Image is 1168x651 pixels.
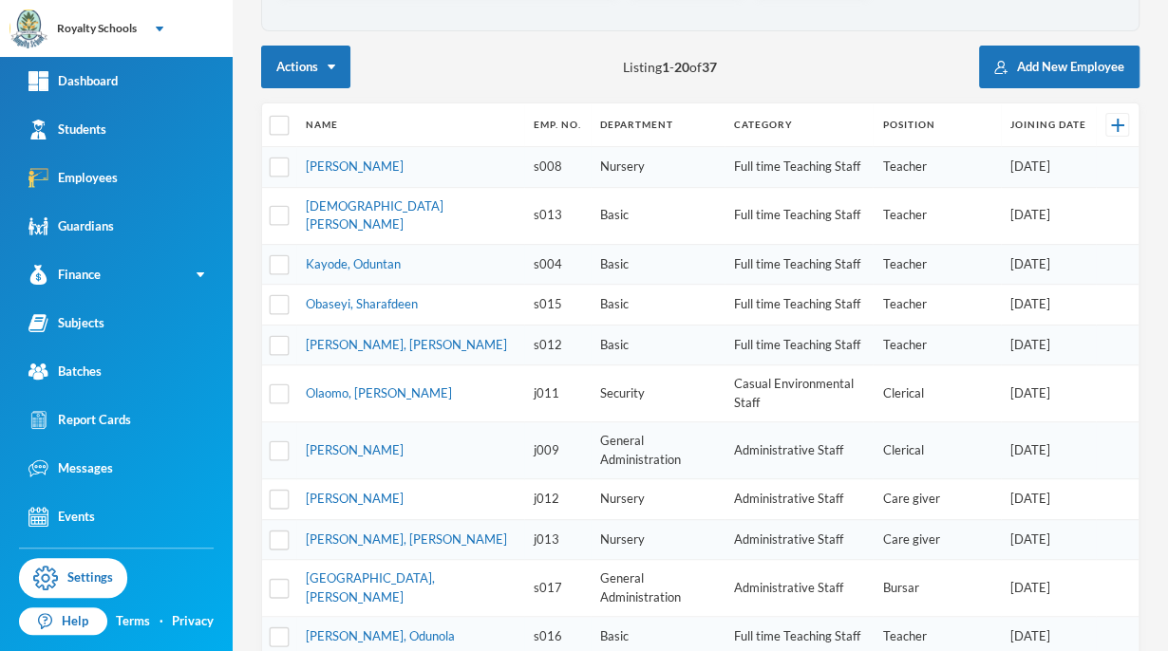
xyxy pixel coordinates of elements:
td: Care giver [873,479,1001,520]
td: Basic [591,187,725,244]
a: [PERSON_NAME], [PERSON_NAME] [306,531,507,547]
td: j012 [524,479,591,520]
a: [PERSON_NAME], [PERSON_NAME] [306,337,507,352]
td: s013 [524,187,591,244]
a: [GEOGRAPHIC_DATA], [PERSON_NAME] [306,570,435,604]
a: Kayode, Oduntan [306,256,401,271]
div: Students [28,120,106,139]
td: Basic [591,325,725,365]
a: [PERSON_NAME] [306,491,404,506]
td: Teacher [873,244,1001,285]
td: [DATE] [1001,244,1096,285]
div: Guardians [28,216,114,236]
td: Administrative Staff [725,479,874,520]
div: · [160,612,163,631]
td: Basic [591,244,725,285]
div: Royalty Schools [57,20,137,37]
td: j009 [524,422,591,479]
td: Full time Teaching Staff [725,285,874,325]
td: Administrative Staff [725,519,874,560]
a: [PERSON_NAME] [306,158,404,174]
button: Add New Employee [979,46,1140,88]
td: General Administration [591,422,725,479]
td: [DATE] [1001,560,1096,617]
th: Emp. No. [524,103,591,147]
a: Obaseyi, Sharafdeen [306,296,418,311]
a: [PERSON_NAME], Odunola [306,628,455,643]
a: Terms [116,612,150,631]
img: logo [10,10,48,48]
td: Teacher [873,147,1001,188]
td: [DATE] [1001,422,1096,479]
th: Joining Date [1001,103,1096,147]
td: s012 [524,325,591,365]
div: Finance [28,265,101,285]
div: Dashboard [28,71,118,91]
a: [DEMOGRAPHIC_DATA][PERSON_NAME] [306,198,443,232]
td: Administrative Staff [725,560,874,617]
td: s004 [524,244,591,285]
td: Security [591,365,725,422]
td: j013 [524,519,591,560]
a: [PERSON_NAME] [306,442,404,457]
td: [DATE] [1001,187,1096,244]
td: Nursery [591,519,725,560]
td: j011 [524,365,591,422]
b: 37 [702,59,717,75]
td: Teacher [873,285,1001,325]
td: s017 [524,560,591,617]
td: s015 [524,285,591,325]
a: Olaomo, [PERSON_NAME] [306,385,452,400]
div: Events [28,507,95,527]
th: Category [725,103,874,147]
td: [DATE] [1001,479,1096,520]
a: Privacy [172,612,214,631]
th: Name [296,103,524,147]
td: Bursar [873,560,1001,617]
img: + [1111,119,1124,132]
td: Basic [591,285,725,325]
div: Report Cards [28,410,131,430]
b: 20 [674,59,689,75]
td: Care giver [873,519,1001,560]
td: [DATE] [1001,147,1096,188]
td: Casual Environmental Staff [725,365,874,422]
div: Subjects [28,313,104,333]
td: Teacher [873,325,1001,365]
td: Nursery [591,147,725,188]
td: General Administration [591,560,725,617]
th: Position [873,103,1001,147]
div: Batches [28,362,102,381]
td: [DATE] [1001,519,1096,560]
button: Actions [261,46,350,88]
td: Full time Teaching Staff [725,244,874,285]
b: 1 [662,59,669,75]
td: Teacher [873,187,1001,244]
a: Help [19,607,107,636]
td: s008 [524,147,591,188]
td: Full time Teaching Staff [725,325,874,365]
td: Nursery [591,479,725,520]
td: Clerical [873,422,1001,479]
td: [DATE] [1001,365,1096,422]
div: Employees [28,168,118,188]
span: Listing - of [623,57,717,77]
td: Full time Teaching Staff [725,187,874,244]
td: Clerical [873,365,1001,422]
td: [DATE] [1001,285,1096,325]
th: Department [591,103,725,147]
a: Settings [19,558,127,598]
div: Messages [28,458,113,478]
td: Full time Teaching Staff [725,147,874,188]
td: [DATE] [1001,325,1096,365]
td: Administrative Staff [725,422,874,479]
